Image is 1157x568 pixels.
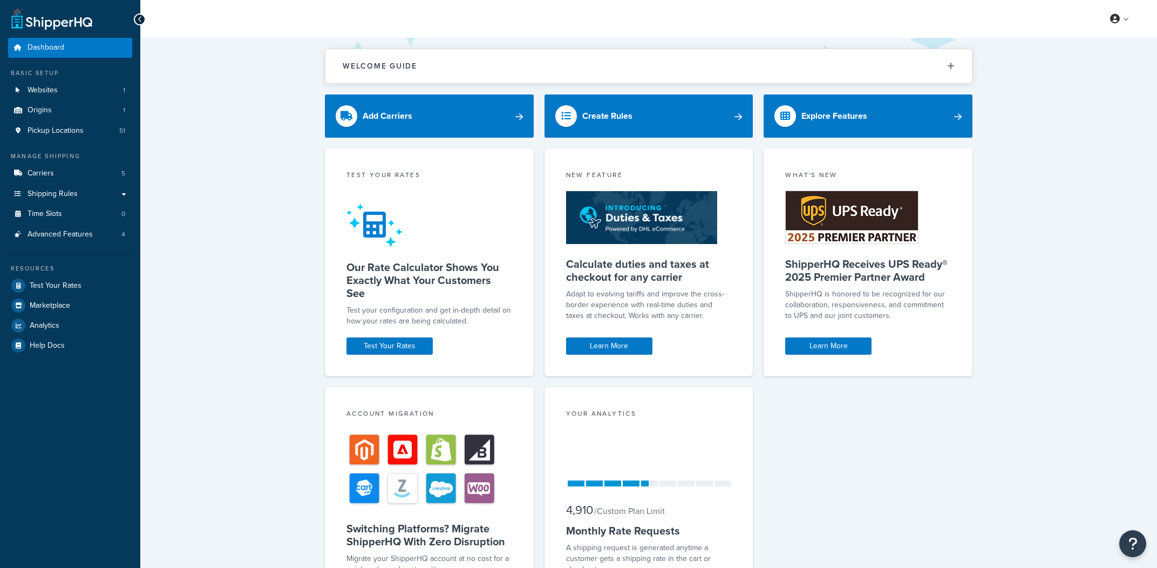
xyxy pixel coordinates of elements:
a: Test Your Rates [8,276,132,295]
a: Add Carriers [325,94,534,138]
small: / Custom Plan Limit [594,505,665,517]
a: Websites1 [8,80,132,100]
span: Help Docs [30,341,65,350]
span: Carriers [28,169,54,178]
a: Time Slots0 [8,204,132,224]
h5: Calculate duties and taxes at checkout for any carrier [566,258,732,283]
a: Pickup Locations51 [8,121,132,141]
div: Test your configuration and get in-depth detail on how your rates are being calculated. [346,305,512,327]
div: Add Carriers [363,109,412,124]
span: Dashboard [28,43,64,52]
button: Welcome Guide [325,49,972,83]
span: Shipping Rules [28,190,78,199]
a: Help Docs [8,336,132,355]
h5: Our Rate Calculator Shows You Exactly What Your Customers See [346,261,512,300]
h2: Welcome Guide [343,62,417,70]
span: Advanced Features [28,230,93,239]
a: Dashboard [8,38,132,58]
div: Basic Setup [8,69,132,78]
span: Analytics [30,321,59,330]
span: Test Your Rates [30,281,81,290]
span: 1 [123,86,125,95]
span: 0 [121,209,125,219]
span: 4,910 [566,501,593,519]
span: 5 [121,169,125,178]
li: Origins [8,100,132,120]
li: Websites [8,80,132,100]
div: Your Analytics [566,409,732,421]
span: Websites [28,86,58,95]
li: Time Slots [8,204,132,224]
li: Advanced Features [8,225,132,245]
span: 4 [121,230,125,239]
span: Marketplace [30,301,70,310]
div: Test your rates [346,170,512,182]
li: Pickup Locations [8,121,132,141]
p: ShipperHQ is honored to be recognized for our collaboration, responsiveness, and commitment to UP... [785,289,951,321]
li: Carriers [8,164,132,184]
a: Learn More [566,337,652,355]
h5: Monthly Rate Requests [566,524,732,537]
a: Learn More [785,337,872,355]
h5: ShipperHQ Receives UPS Ready® 2025 Premier Partner Award [785,258,951,283]
div: Manage Shipping [8,152,132,161]
a: Marketplace [8,296,132,315]
div: Create Rules [582,109,632,124]
span: Origins [28,106,52,115]
p: Adapt to evolving tariffs and improve the cross-border experience with real-time duties and taxes... [566,289,732,321]
a: Explore Features [764,94,972,138]
a: Advanced Features4 [8,225,132,245]
span: Pickup Locations [28,126,84,136]
a: Test Your Rates [346,337,433,355]
a: Shipping Rules [8,184,132,204]
a: Origins1 [8,100,132,120]
h5: Switching Platforms? Migrate ShipperHQ With Zero Disruption [346,522,512,548]
div: Resources [8,264,132,273]
span: 1 [123,106,125,115]
div: New Feature [566,170,732,182]
div: Account Migration [346,409,512,421]
span: 51 [119,126,125,136]
div: Explore Features [801,109,867,124]
span: Time Slots [28,209,62,219]
a: Analytics [8,316,132,335]
div: What's New [785,170,951,182]
button: Open Resource Center [1119,530,1146,557]
a: Create Rules [545,94,753,138]
a: Carriers5 [8,164,132,184]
